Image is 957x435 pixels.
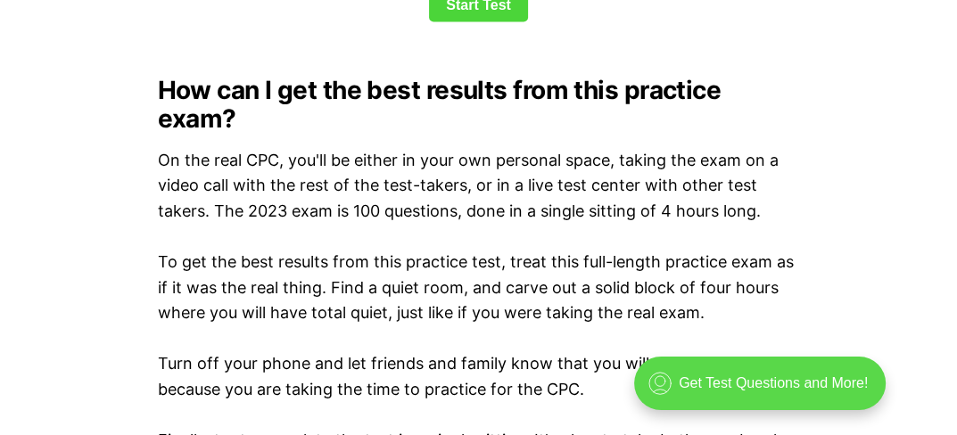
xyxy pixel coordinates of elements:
[158,148,800,225] p: On the real CPC, you'll be either in your own personal space, taking the exam on a video call wit...
[619,348,957,435] iframe: portal-trigger
[158,76,800,133] h2: How can I get the best results from this practice exam?
[158,351,800,403] p: Turn off your phone and let friends and family know that you will be unavailable, because you are...
[158,250,800,326] p: To get the best results from this practice test, treat this full-length practice exam as if it wa...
